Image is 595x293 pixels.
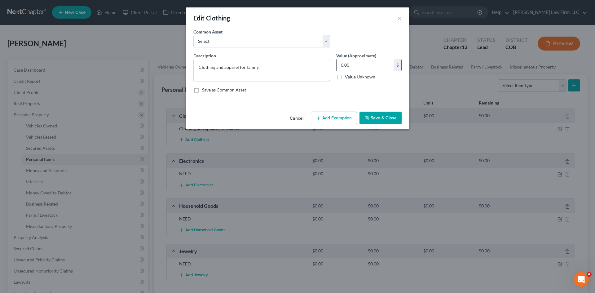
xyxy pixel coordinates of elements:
label: Value (Approximate) [336,52,376,59]
button: Add Exemption [311,112,357,125]
span: 4 [587,272,592,277]
button: × [397,14,402,22]
label: Common Asset [193,29,223,35]
label: Value Unknown [345,74,375,80]
button: Save & Close [359,112,402,125]
iframe: Intercom live chat [574,272,589,287]
label: Save as Common Asset [202,87,246,93]
div: $ [394,59,401,71]
div: Edit Clothing [193,14,230,22]
span: Description [193,53,216,58]
input: 0.00 [337,59,394,71]
button: Cancel [285,112,308,125]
